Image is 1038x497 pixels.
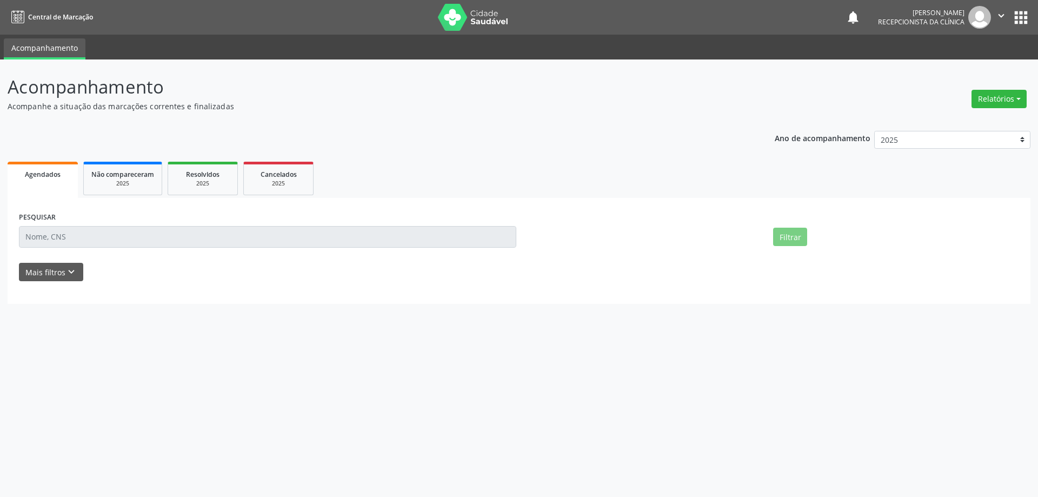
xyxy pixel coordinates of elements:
[1012,8,1030,27] button: apps
[991,6,1012,29] button: 
[773,228,807,246] button: Filtrar
[968,6,991,29] img: img
[91,180,154,188] div: 2025
[8,74,723,101] p: Acompanhamento
[8,101,723,112] p: Acompanhe a situação das marcações correntes e finalizadas
[186,170,219,179] span: Resolvidos
[19,226,516,248] input: Nome, CNS
[19,209,56,226] label: PESQUISAR
[91,170,154,179] span: Não compareceram
[8,8,93,26] a: Central de Marcação
[846,10,861,25] button: notifications
[25,170,61,179] span: Agendados
[878,17,964,26] span: Recepcionista da clínica
[19,263,83,282] button: Mais filtroskeyboard_arrow_down
[28,12,93,22] span: Central de Marcação
[261,170,297,179] span: Cancelados
[995,10,1007,22] i: 
[251,180,305,188] div: 2025
[775,131,870,144] p: Ano de acompanhamento
[4,38,85,59] a: Acompanhamento
[65,266,77,278] i: keyboard_arrow_down
[878,8,964,17] div: [PERSON_NAME]
[972,90,1027,108] button: Relatórios
[176,180,230,188] div: 2025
